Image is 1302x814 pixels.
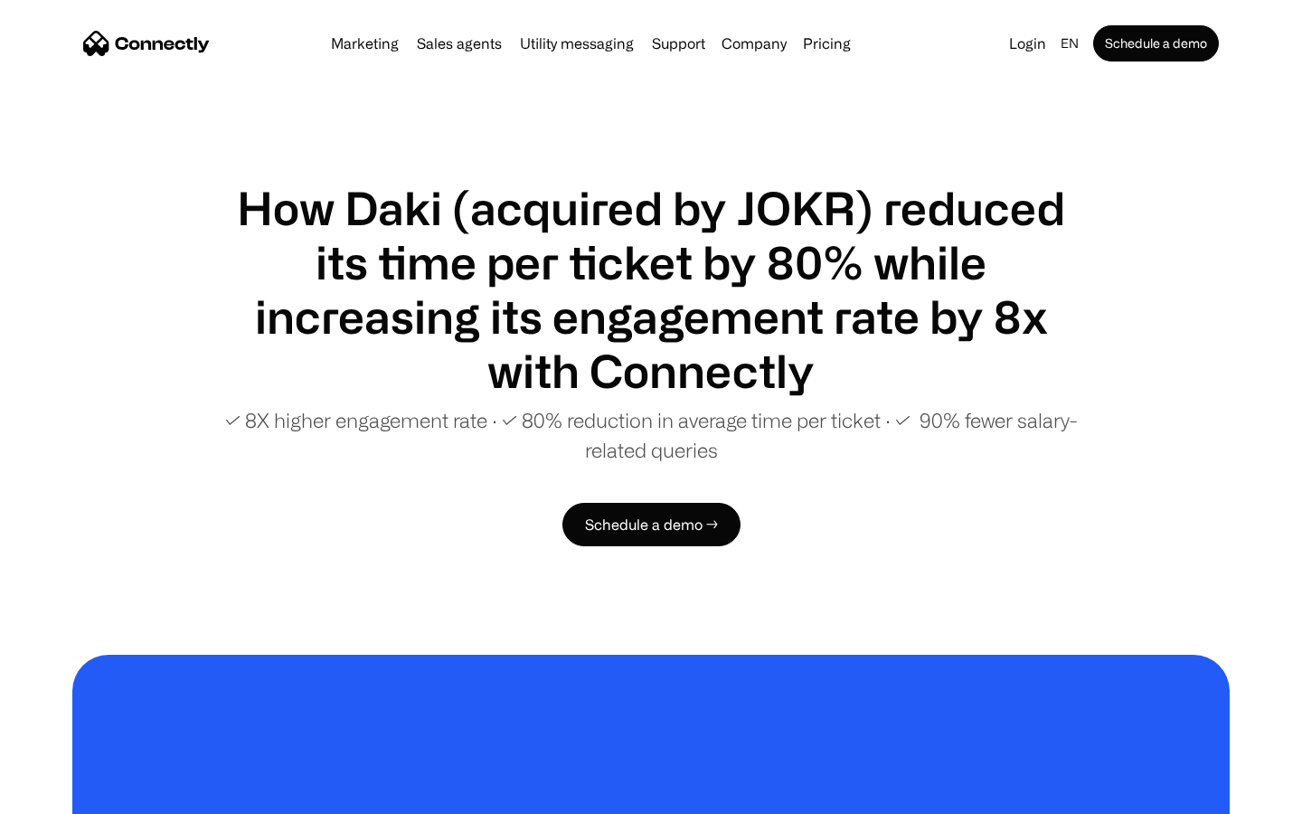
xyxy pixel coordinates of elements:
[217,181,1085,398] h1: How Daki (acquired by JOKR) reduced its time per ticket by 80% while increasing its engagement ra...
[1002,31,1053,56] a: Login
[36,782,108,808] ul: Language list
[716,31,792,56] div: Company
[83,30,210,57] a: home
[1093,25,1219,62] a: Schedule a demo
[1053,31,1090,56] div: en
[410,36,509,51] a: Sales agents
[18,781,108,808] aside: Language selected: English
[217,405,1085,465] p: ✓ 8X higher engagement rate ∙ ✓ 80% reduction in average time per ticket ∙ ✓ 90% fewer salary-rel...
[796,36,858,51] a: Pricing
[324,36,406,51] a: Marketing
[1061,31,1079,56] div: en
[562,503,741,546] a: Schedule a demo →
[722,31,787,56] div: Company
[645,36,712,51] a: Support
[513,36,641,51] a: Utility messaging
